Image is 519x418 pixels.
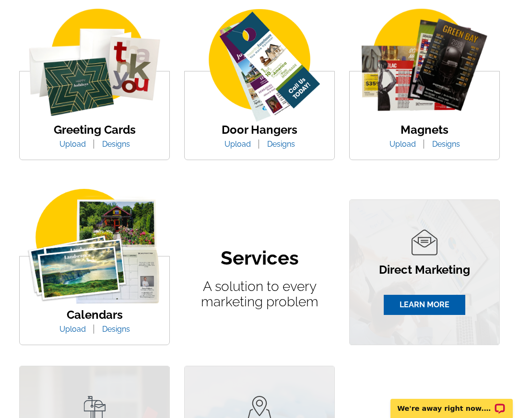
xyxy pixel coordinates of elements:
[20,189,169,304] img: calander.png
[217,139,258,149] a: Upload
[222,123,297,137] a: Door Hangers
[95,325,137,334] a: Designs
[95,139,137,149] a: Designs
[189,279,330,310] p: A solution to every marketing problem
[379,264,470,276] p: Direct Marketing
[384,295,465,315] a: LEARN MORE
[54,123,136,137] a: Greeting Cards
[401,123,448,137] a: Magnets
[221,246,299,269] h2: Services
[52,139,93,149] a: Upload
[52,325,93,334] a: Upload
[67,308,123,322] a: Calendars
[425,139,467,149] a: Designs
[185,9,334,124] img: door-hanger-img.png
[260,139,302,149] a: Designs
[20,9,169,124] img: greeting-card.png
[384,388,519,418] iframe: LiveChat chat widget
[412,230,437,255] img: direct-marketing-icon.png
[382,139,423,149] a: Upload
[350,9,499,124] img: magnets.png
